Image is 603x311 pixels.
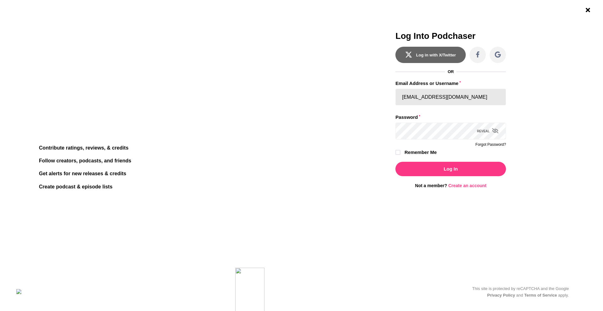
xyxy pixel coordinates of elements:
[487,293,515,298] a: Privacy Policy
[395,79,506,87] label: Email Address or Username
[35,133,161,139] li: On Podchaser you can:
[458,285,569,298] div: This site is protected by reCAPTCHA and the Google and apply.
[524,293,557,298] a: Terms of Service
[395,89,506,105] input: Email Address or Username
[35,183,117,191] li: Create podcast & episode lists
[416,53,456,57] div: Log in with X/Twitter
[477,123,499,140] div: Reveal
[395,113,506,121] label: Password
[395,31,506,40] h3: Log Into Podchaser
[35,170,131,177] li: Get alerts for new releases & credits
[16,289,77,301] img: Podchaser - Follow, Share and Rate Podcasts
[475,143,506,147] button: Forgot Password?
[16,289,72,301] a: Podchaser - Follow, Share and Rate Podcasts
[395,183,506,188] div: Not a member?
[395,47,466,63] button: Log in with X/Twitter
[395,162,506,176] button: Log In
[448,69,454,74] div: OR
[68,33,130,41] a: create an account
[582,4,594,16] button: Close Button
[35,157,136,165] li: Follow creators, podcasts, and friends
[405,148,437,156] label: Remember Me
[448,183,486,188] a: Create an account
[35,144,133,152] li: Contribute ratings, reviews, & credits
